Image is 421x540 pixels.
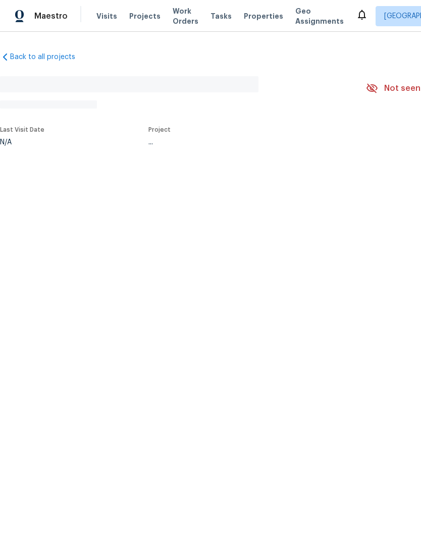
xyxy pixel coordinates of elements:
[148,127,171,133] span: Project
[173,6,198,26] span: Work Orders
[295,6,344,26] span: Geo Assignments
[210,13,232,20] span: Tasks
[244,11,283,21] span: Properties
[34,11,68,21] span: Maestro
[129,11,161,21] span: Projects
[96,11,117,21] span: Visits
[148,139,342,146] div: ...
